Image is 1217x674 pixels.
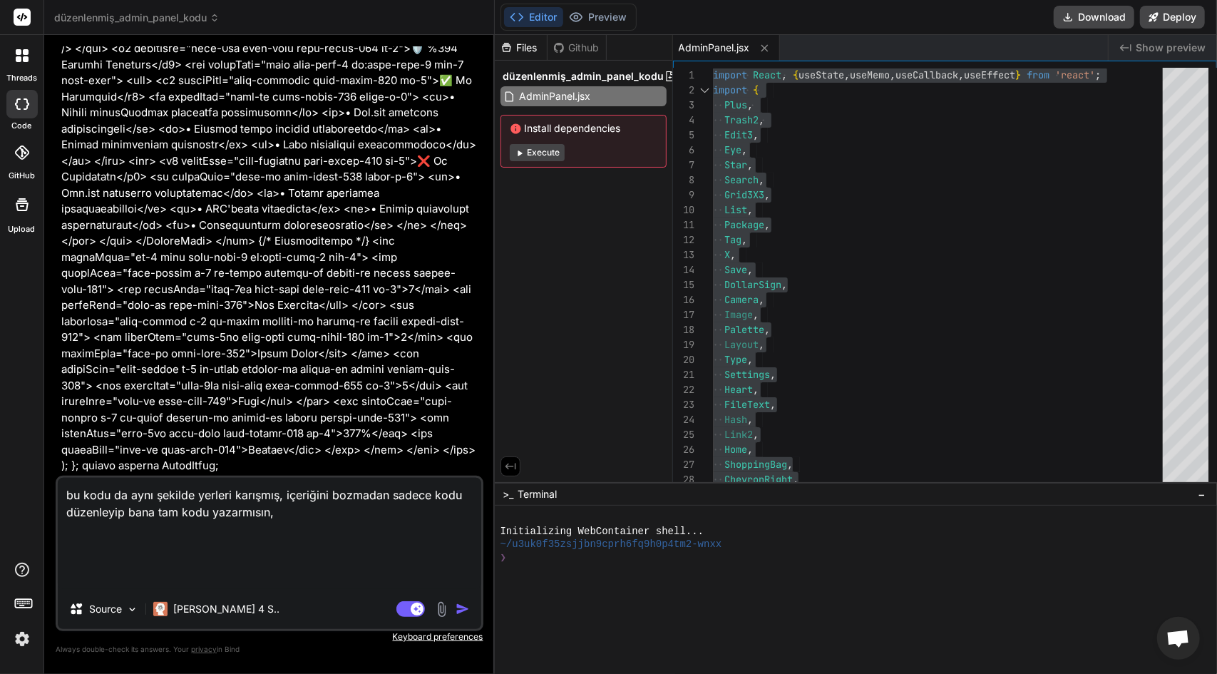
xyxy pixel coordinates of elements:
span: , [741,143,747,156]
div: 8 [673,173,694,188]
span: , [787,458,793,471]
button: Execute [510,144,565,161]
span: , [770,368,776,381]
span: import [713,83,747,96]
span: , [759,338,764,351]
span: , [747,98,753,111]
span: , [770,398,776,411]
span: , [747,443,753,456]
span: Camera [724,293,759,306]
span: AdminPanel.jsx [679,41,750,55]
span: Initializing WebContainer shell... [500,525,704,538]
span: Show preview [1136,41,1206,55]
div: Files [495,41,547,55]
span: Eye [724,143,741,156]
span: , [764,323,770,336]
span: , [890,68,895,81]
label: code [12,120,32,132]
label: GitHub [9,170,35,182]
div: 5 [673,128,694,143]
div: 26 [673,442,694,457]
img: settings [10,627,34,651]
span: Save [724,263,747,276]
div: 9 [673,188,694,203]
div: 3 [673,98,694,113]
div: 4 [673,113,694,128]
span: AdminPanel.jsx [518,88,592,105]
span: , [753,428,759,441]
div: 20 [673,352,694,367]
div: 25 [673,427,694,442]
span: ; [1095,68,1101,81]
div: 13 [673,247,694,262]
div: 22 [673,382,694,397]
span: Layout [724,338,759,351]
div: 16 [673,292,694,307]
span: ~/u3uk0f35zsjjbn9cprh6fq9h0p4tm2-wnxx [500,538,722,551]
button: Editor [504,7,563,27]
a: Açık sohbet [1157,617,1200,660]
span: , [753,308,759,321]
div: 12 [673,233,694,247]
span: ShoppingBag [724,458,787,471]
span: , [759,293,764,306]
span: Settings [724,368,770,381]
span: X [724,248,730,261]
span: >_ [503,487,514,501]
span: , [759,173,764,186]
span: } [1015,68,1021,81]
span: from [1027,68,1049,81]
span: , [747,353,753,366]
span: Install dependencies [510,121,657,136]
span: , [747,203,753,216]
p: [PERSON_NAME] 4 S.. [173,602,279,616]
label: threads [6,72,37,84]
span: , [747,413,753,426]
img: Pick Models [126,603,138,616]
label: Upload [9,223,36,235]
span: Home [724,443,747,456]
img: Claude 4 Sonnet [153,602,168,616]
button: − [1195,483,1208,506]
img: attachment [433,601,450,618]
span: , [747,263,753,276]
div: 7 [673,158,694,173]
span: , [753,128,759,141]
span: Link2 [724,428,753,441]
span: , [741,233,747,246]
span: Image [724,308,753,321]
span: { [793,68,799,81]
span: , [844,68,850,81]
span: React [753,68,781,81]
div: 2 [673,83,694,98]
div: 23 [673,397,694,412]
button: Download [1054,6,1134,29]
img: icon [456,602,470,616]
span: − [1198,487,1206,501]
span: , [781,68,787,81]
button: Preview [563,7,633,27]
span: useCallback [895,68,958,81]
span: , [764,188,770,201]
span: Package [724,218,764,231]
textarea: bu kodu da aynı şekilde yerleri karışmış, içeriğini bozmadan sadece kodu düzenleyip bana tam kodu... [58,478,481,589]
div: 18 [673,322,694,337]
span: , [753,383,759,396]
span: Hash [724,413,747,426]
span: List [724,203,747,216]
div: 11 [673,218,694,233]
div: Github [548,41,606,55]
span: Tag [724,233,741,246]
span: , [764,218,770,231]
span: Edit3 [724,128,753,141]
span: Plus [724,98,747,111]
span: , [747,158,753,171]
span: , [759,113,764,126]
div: 24 [673,412,694,427]
span: { [753,83,759,96]
span: import [713,68,747,81]
span: DollarSign [724,278,781,291]
div: 15 [673,277,694,292]
div: 14 [673,262,694,277]
div: 28 [673,472,694,487]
